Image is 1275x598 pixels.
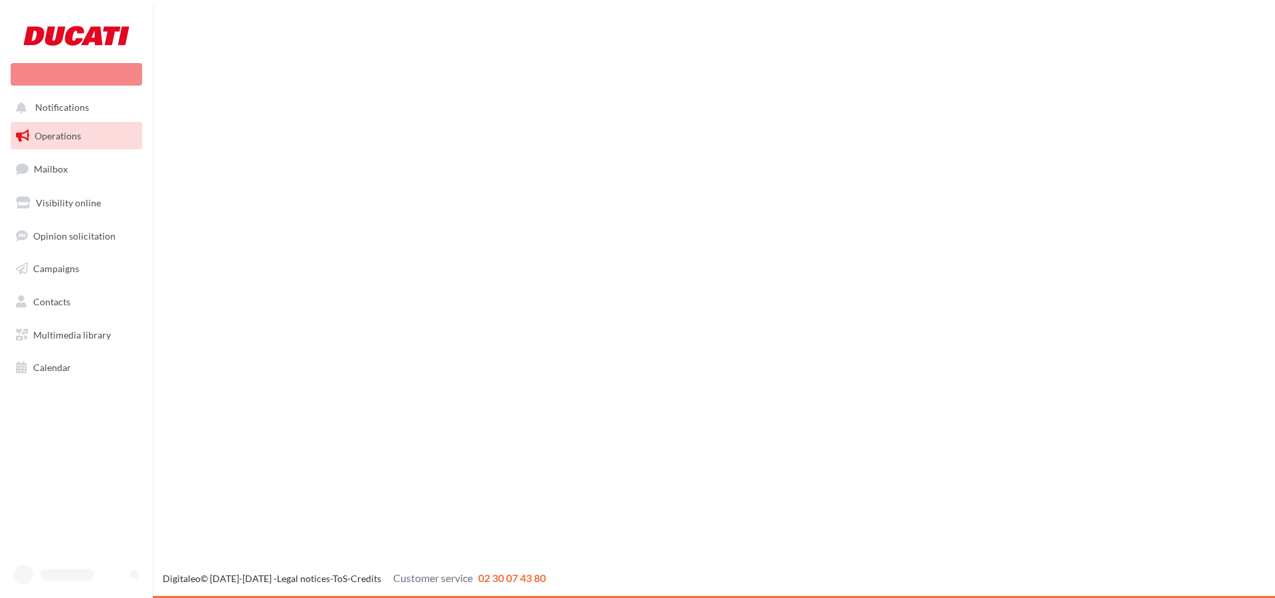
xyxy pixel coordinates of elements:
[8,155,145,183] a: Mailbox
[8,189,145,217] a: Visibility online
[35,102,89,113] span: Notifications
[8,288,145,316] a: Contacts
[163,573,201,584] a: Digitaleo
[277,573,330,584] a: Legal notices
[33,263,79,274] span: Campaigns
[8,122,145,150] a: Operations
[33,329,111,340] span: Multimedia library
[8,222,145,250] a: Opinion solicitation
[8,354,145,382] a: Calendar
[33,296,70,307] span: Contacts
[33,230,116,241] span: Opinion solicitation
[478,571,546,584] span: 02 30 07 43 80
[35,130,81,141] span: Operations
[33,362,71,373] span: Calendar
[8,321,145,349] a: Multimedia library
[36,197,101,208] span: Visibility online
[333,573,347,584] a: ToS
[8,255,145,283] a: Campaigns
[351,573,381,584] a: Credits
[163,573,546,584] span: © [DATE]-[DATE] - - -
[11,63,142,86] div: New campaign
[393,571,473,584] span: Customer service
[34,163,68,175] span: Mailbox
